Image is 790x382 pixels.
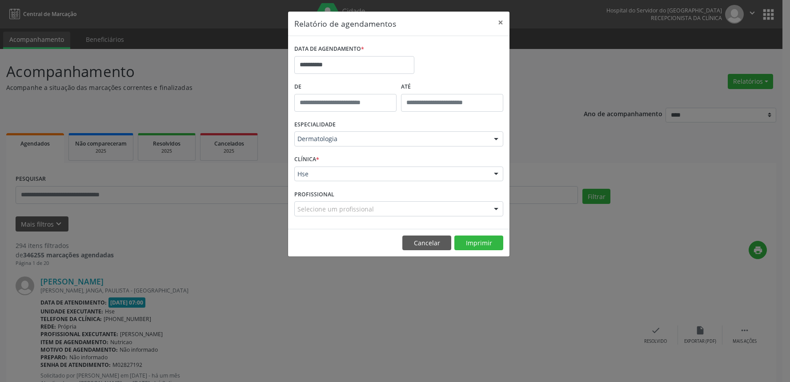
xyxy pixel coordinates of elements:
[294,80,397,94] label: De
[454,236,503,251] button: Imprimir
[297,134,485,143] span: Dermatologia
[297,204,374,214] span: Selecione um profissional
[492,12,509,33] button: Close
[294,118,336,132] label: ESPECIALIDADE
[294,187,334,201] label: PROFISSIONAL
[402,236,451,251] button: Cancelar
[401,80,503,94] label: ATÉ
[297,170,485,179] span: Hse
[294,18,396,29] h5: Relatório de agendamentos
[294,153,319,167] label: CLÍNICA
[294,42,364,56] label: DATA DE AGENDAMENTO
